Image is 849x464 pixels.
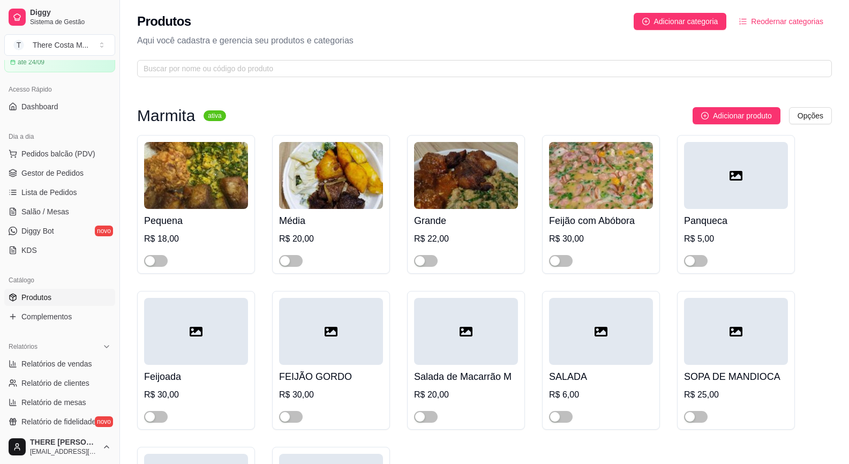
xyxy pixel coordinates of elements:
div: R$ 20,00 [279,233,383,245]
h2: Produtos [137,13,191,30]
a: Relatório de fidelidadenovo [4,413,115,430]
button: Pedidos balcão (PDV) [4,145,115,162]
span: Relatório de mesas [21,397,86,408]
button: Adicionar produto [693,107,780,124]
button: THERE [PERSON_NAME][EMAIL_ADDRESS][DOMAIN_NAME] [4,434,115,460]
div: R$ 30,00 [279,388,383,401]
div: R$ 25,00 [684,388,788,401]
a: Relatórios de vendas [4,355,115,372]
span: Relatório de fidelidade [21,416,96,427]
span: Sistema de Gestão [30,18,111,26]
span: T [13,40,24,50]
sup: ativa [204,110,226,121]
div: R$ 6,00 [549,388,653,401]
div: R$ 5,00 [684,233,788,245]
a: Relatório de clientes [4,375,115,392]
a: Salão / Mesas [4,203,115,220]
span: Adicionar categoria [654,16,718,27]
h3: Marmita [137,109,195,122]
span: Diggy Bot [21,226,54,236]
a: Lista de Pedidos [4,184,115,201]
h4: SALADA [549,369,653,384]
p: Aqui você cadastra e gerencia seu produtos e categorias [137,34,832,47]
a: Complementos [4,308,115,325]
h4: Média [279,213,383,228]
img: product-image [144,142,248,209]
h4: Pequena [144,213,248,228]
div: R$ 30,00 [549,233,653,245]
span: [EMAIL_ADDRESS][DOMAIN_NAME] [30,447,98,456]
span: Opções [798,110,823,122]
a: Diggy Botnovo [4,222,115,240]
h4: FEIJÃO GORDO [279,369,383,384]
img: product-image [549,142,653,209]
img: product-image [279,142,383,209]
button: Select a team [4,34,115,56]
span: KDS [21,245,37,256]
h4: Grande [414,213,518,228]
h4: SOPA DE MANDIOCA [684,369,788,384]
span: plus-circle [642,18,650,25]
div: Dia a dia [4,128,115,145]
span: Complementos [21,311,72,322]
span: Adicionar produto [713,110,772,122]
div: R$ 18,00 [144,233,248,245]
span: Produtos [21,292,51,303]
span: Dashboard [21,101,58,112]
span: THERE [PERSON_NAME] [30,438,98,447]
h4: Feijoada [144,369,248,384]
span: Diggy [30,8,111,18]
div: Acesso Rápido [4,81,115,98]
button: Adicionar categoria [634,13,727,30]
span: Reodernar categorias [751,16,823,27]
div: Catálogo [4,272,115,289]
span: Relatórios [9,342,37,351]
span: Lista de Pedidos [21,187,77,198]
span: Salão / Mesas [21,206,69,217]
h4: Feijão com Abóbora [549,213,653,228]
div: R$ 20,00 [414,388,518,401]
a: Dashboard [4,98,115,115]
span: ordered-list [739,18,747,25]
button: Reodernar categorias [731,13,832,30]
div: R$ 30,00 [144,388,248,401]
a: Gestor de Pedidos [4,164,115,182]
h4: Panqueca [684,213,788,228]
div: There Costa M ... [33,40,88,50]
article: até 24/09 [18,58,44,66]
div: R$ 22,00 [414,233,518,245]
a: Relatório de mesas [4,394,115,411]
span: plus-circle [701,112,709,119]
a: DiggySistema de Gestão [4,4,115,30]
img: product-image [414,142,518,209]
span: Gestor de Pedidos [21,168,84,178]
h4: Salada de Macarrão M [414,369,518,384]
span: Relatórios de vendas [21,358,92,369]
span: Pedidos balcão (PDV) [21,148,95,159]
a: KDS [4,242,115,259]
span: Relatório de clientes [21,378,89,388]
a: Produtos [4,289,115,306]
input: Buscar por nome ou código do produto [144,63,817,74]
button: Opções [789,107,832,124]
